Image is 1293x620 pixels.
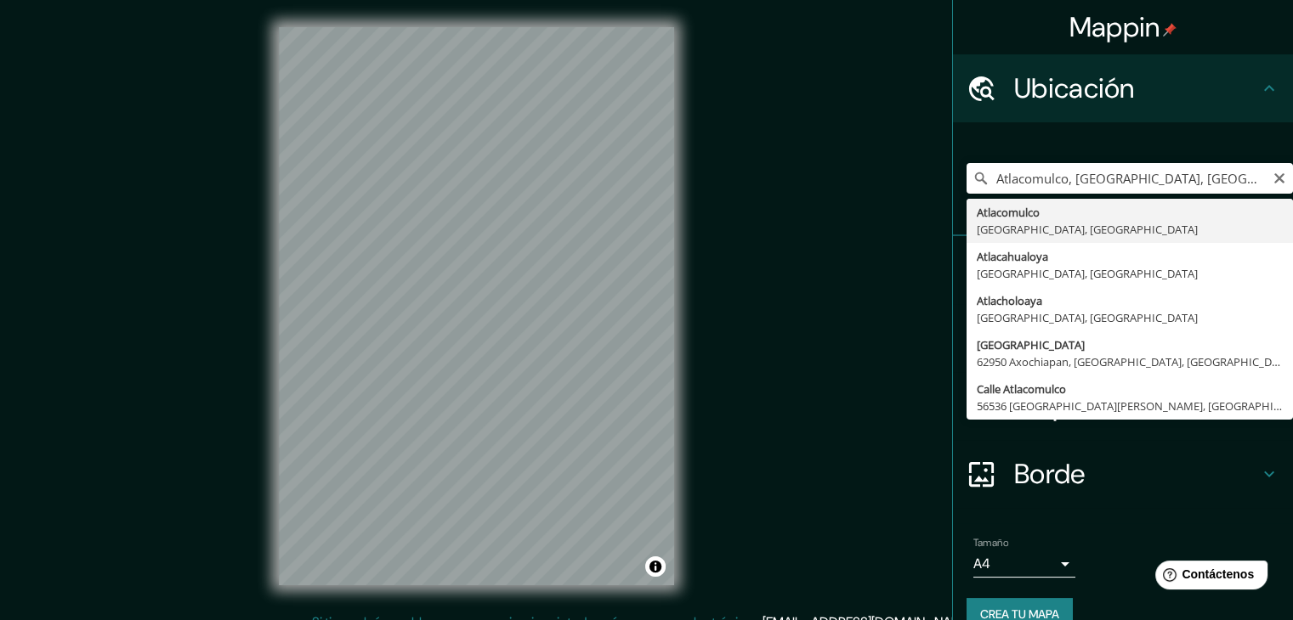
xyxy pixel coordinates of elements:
[953,54,1293,122] div: Ubicación
[645,556,666,577] button: Activar o desactivar atribución
[953,440,1293,508] div: Borde
[977,310,1198,325] font: [GEOGRAPHIC_DATA], [GEOGRAPHIC_DATA]
[977,337,1085,352] font: [GEOGRAPHIC_DATA]
[967,163,1293,194] input: Elige tu ciudad o zona
[1142,554,1274,601] iframe: Lanzador de widgets de ayuda
[973,555,990,572] font: A4
[1163,23,1177,37] img: pin-icon.png
[953,304,1293,372] div: Estilo
[977,293,1042,308] font: Atlacholoaya
[953,372,1293,440] div: Disposición
[977,381,1066,397] font: Calle Atlacomulco
[1069,9,1160,45] font: Mappin
[953,236,1293,304] div: Patas
[1273,169,1286,185] button: Claro
[1014,456,1086,492] font: Borde
[279,27,674,585] canvas: Mapa
[977,249,1048,264] font: Atlacahualoya
[1014,70,1135,106] font: Ubicación
[973,536,1008,550] font: Tamaño
[977,205,1040,220] font: Atlacomulco
[977,222,1198,237] font: [GEOGRAPHIC_DATA], [GEOGRAPHIC_DATA]
[973,550,1075,578] div: A4
[977,266,1198,281] font: [GEOGRAPHIC_DATA], [GEOGRAPHIC_DATA]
